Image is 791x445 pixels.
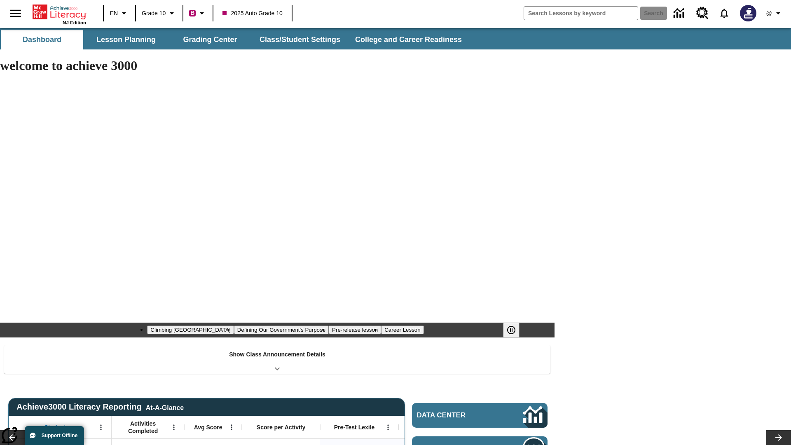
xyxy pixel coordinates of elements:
div: At-A-Glance [146,403,184,412]
button: Lesson carousel, Next [766,430,791,445]
span: B [190,8,194,18]
button: Boost Class color is violet red. Change class color [186,6,210,21]
a: Home [33,4,86,20]
p: Show Class Announcement Details [229,350,325,359]
button: Grade: Grade 10, Select a grade [138,6,180,21]
span: @ [766,9,772,18]
span: Activities Completed [116,420,170,435]
button: Slide 1 Climbing Mount Tai [147,326,234,334]
span: NJ Edition [63,20,86,25]
button: Pause [503,323,520,337]
button: Support Offline [25,426,84,445]
span: Grade 10 [142,9,166,18]
button: Language: EN, Select a language [106,6,133,21]
div: Pause [503,323,528,337]
button: Select a new avatar [735,2,761,24]
a: Resource Center, Will open in new tab [691,2,714,24]
button: College and Career Readiness [349,30,468,49]
button: Class/Student Settings [253,30,347,49]
a: Notifications [714,2,735,24]
div: Home [33,3,86,25]
button: Open Menu [382,421,394,433]
img: Avatar [740,5,756,21]
button: Slide 3 Pre-release lesson [329,326,381,334]
a: Data Center [412,403,548,428]
input: search field [524,7,638,20]
button: Profile/Settings [761,6,788,21]
span: Student [44,424,66,431]
button: Lesson Planning [85,30,167,49]
div: Show Class Announcement Details [4,345,550,374]
button: Open side menu [3,1,28,26]
button: Slide 4 Career Lesson [381,326,424,334]
a: Data Center [669,2,691,25]
button: Slide 2 Defining Our Government's Purpose [234,326,329,334]
span: EN [110,9,118,18]
button: Open Menu [225,421,238,433]
span: Pre-Test Lexile [334,424,375,431]
button: Open Menu [95,421,107,433]
span: 2025 Auto Grade 10 [222,9,282,18]
button: Grading Center [169,30,251,49]
span: Support Offline [42,433,77,438]
button: Dashboard [1,30,83,49]
span: Achieve3000 Literacy Reporting [16,402,184,412]
span: Data Center [417,411,495,419]
span: Avg Score [194,424,222,431]
span: Score per Activity [257,424,306,431]
button: Open Menu [168,421,180,433]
